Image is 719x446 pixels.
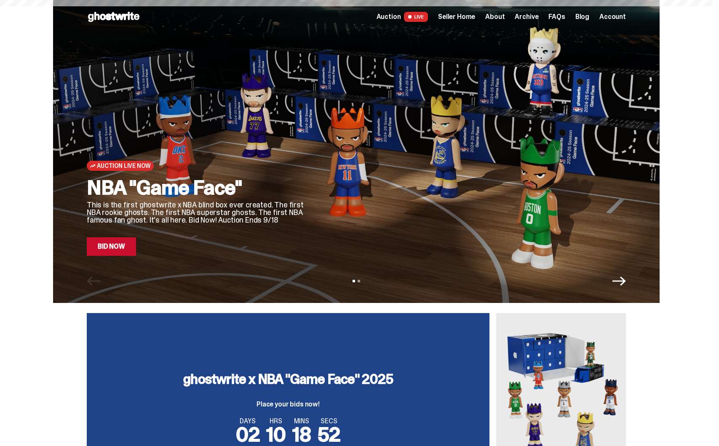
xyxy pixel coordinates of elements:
span: Auction Live Now [97,162,150,169]
h3: ghostwrite x NBA "Game Face" 2025 [183,372,393,386]
a: About [485,13,505,20]
a: Seller Home [438,13,475,20]
button: Next [612,274,626,288]
span: LIVE [404,12,428,22]
span: SECS [318,418,341,425]
button: View slide 1 [353,280,355,282]
span: HRS [266,418,286,425]
a: Auction LIVE [377,12,428,22]
button: View slide 2 [358,280,360,282]
span: DAYS [236,418,260,425]
p: Place your bids now! [183,401,393,408]
a: Blog [575,13,589,20]
a: FAQs [548,13,565,20]
a: Account [599,13,626,20]
h2: NBA "Game Face" [87,178,306,198]
a: Archive [515,13,538,20]
a: Bid Now [87,237,136,256]
span: MINS [292,418,311,425]
p: This is the first ghostwrite x NBA blind box ever created. The first NBA rookie ghosts. The first... [87,201,306,224]
span: Auction [377,13,401,20]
